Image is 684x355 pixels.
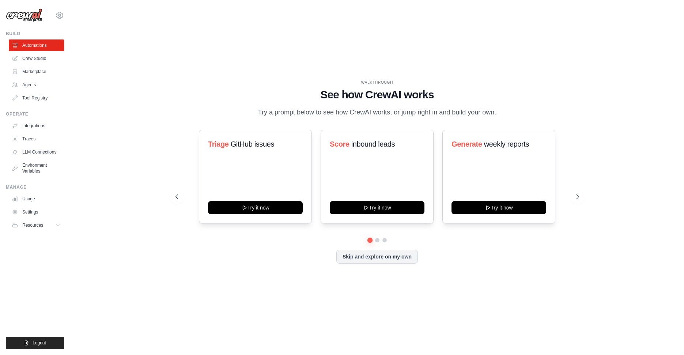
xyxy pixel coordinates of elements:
span: Logout [33,340,46,346]
span: GitHub issues [230,140,274,148]
a: LLM Connections [9,146,64,158]
a: Usage [9,193,64,205]
div: Manage [6,184,64,190]
a: Automations [9,39,64,51]
a: Tool Registry [9,92,64,104]
div: WALKTHROUGH [175,80,579,85]
button: Skip and explore on my own [336,250,418,264]
button: Try it now [208,201,303,214]
a: Crew Studio [9,53,64,64]
div: Operate [6,111,64,117]
span: Resources [22,222,43,228]
button: Try it now [451,201,546,214]
button: Try it now [330,201,424,214]
span: Score [330,140,349,148]
span: weekly reports [484,140,529,148]
a: Settings [9,206,64,218]
span: Triage [208,140,229,148]
span: Generate [451,140,482,148]
img: Logo [6,8,42,22]
button: Resources [9,219,64,231]
button: Logout [6,337,64,349]
span: inbound leads [351,140,395,148]
h1: See how CrewAI works [175,88,579,101]
div: Build [6,31,64,37]
p: Try a prompt below to see how CrewAI works, or jump right in and build your own. [254,107,500,118]
a: Environment Variables [9,159,64,177]
a: Integrations [9,120,64,132]
a: Marketplace [9,66,64,78]
a: Agents [9,79,64,91]
a: Traces [9,133,64,145]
